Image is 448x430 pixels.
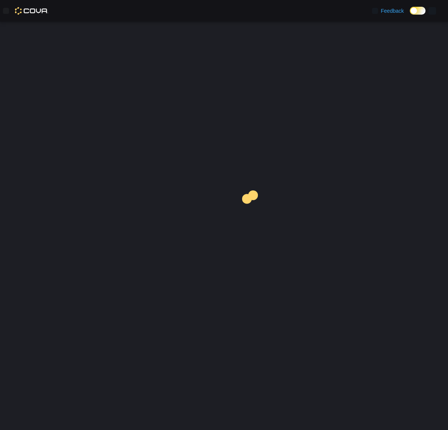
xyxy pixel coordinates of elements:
[410,7,426,15] input: Dark Mode
[15,7,48,15] img: Cova
[369,3,407,18] a: Feedback
[224,185,280,241] img: cova-loader
[381,7,404,15] span: Feedback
